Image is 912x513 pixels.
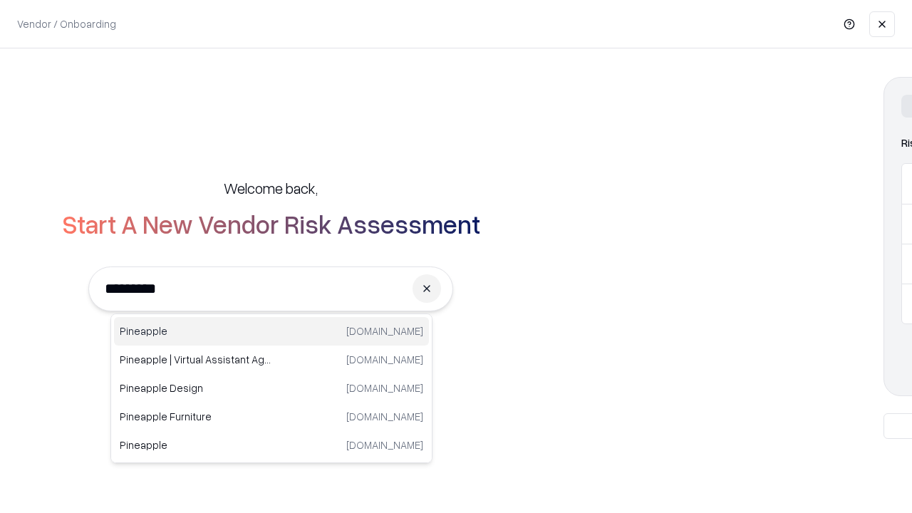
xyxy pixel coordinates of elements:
p: Pineapple [120,437,271,452]
p: [DOMAIN_NAME] [346,409,423,424]
p: Pineapple | Virtual Assistant Agency [120,352,271,367]
p: Pineapple Furniture [120,409,271,424]
h2: Start A New Vendor Risk Assessment [62,209,480,238]
div: Suggestions [110,313,432,463]
p: [DOMAIN_NAME] [346,323,423,338]
p: [DOMAIN_NAME] [346,352,423,367]
p: Vendor / Onboarding [17,16,116,31]
p: [DOMAIN_NAME] [346,437,423,452]
p: Pineapple [120,323,271,338]
h5: Welcome back, [224,178,318,198]
p: Pineapple Design [120,380,271,395]
p: [DOMAIN_NAME] [346,380,423,395]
